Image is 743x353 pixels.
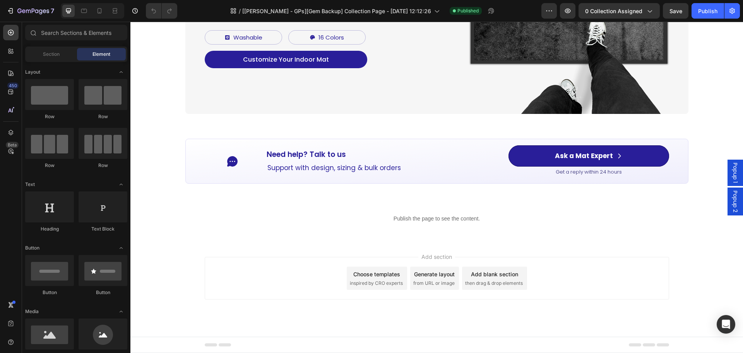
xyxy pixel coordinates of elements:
button: <p>Customize Your Indoor Mat</p> [74,29,237,46]
div: Undo/Redo [146,3,177,19]
p: 7 [51,6,54,15]
span: 0 collection assigned [585,7,642,15]
span: Section [43,51,60,58]
p: Customize Your Indoor Mat [113,33,199,44]
div: Text Block [79,226,127,232]
div: Row [79,113,127,120]
span: Toggle open [115,178,127,191]
div: Button [25,289,74,296]
span: Element [92,51,110,58]
span: Layout [25,69,40,76]
button: <p>Need help? Talk to us</p> [136,126,216,139]
div: Add blank section [341,248,388,257]
span: Toggle open [115,305,127,318]
span: Published [457,7,479,14]
input: Search Sections & Elements [25,25,127,40]
a: Ask a Mat Expert [378,124,538,145]
strong: Ask a Mat Expert [425,129,483,139]
span: / [239,7,241,15]
span: Text [25,181,35,188]
div: Heading [25,226,74,232]
p: Washable [103,10,132,21]
span: Toggle open [115,242,127,254]
div: Button [79,289,127,296]
span: Popup 1 [601,141,609,161]
span: Save [669,8,682,14]
span: Popup 2 [601,169,609,191]
button: 0 collection assigned [579,3,660,19]
iframe: Design area [130,22,743,353]
span: [[PERSON_NAME] - GPs][Gem Backup] Collection Page - [DATE] 12:12:26 [242,7,431,15]
span: Media [25,308,39,315]
span: Toggle open [115,66,127,78]
p: Support with design, sizing & bulk orders [137,140,303,152]
span: Add section [288,231,325,239]
div: Publish [698,7,717,15]
p: Need help? Talk to us [136,126,216,139]
div: Open Intercom Messenger [717,315,735,334]
div: Row [79,162,127,169]
button: <p>Washable</p> [74,9,152,23]
button: Publish [692,3,724,19]
button: 7 [3,3,58,19]
p: 16 Colors [188,10,214,21]
span: inspired by CRO experts [219,258,272,265]
div: Row [25,113,74,120]
div: 450 [7,83,19,89]
span: then drag & drop elements [335,258,392,265]
span: from URL or image [283,258,324,265]
div: Generate layout [284,248,324,257]
button: Save [663,3,688,19]
span: Button [25,245,39,251]
div: Row [25,162,74,169]
div: Choose templates [223,248,270,257]
div: Beta [6,142,19,148]
p: Get a reply within 24 hours [379,146,538,155]
button: <p>16 Colors</p> [158,9,235,23]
